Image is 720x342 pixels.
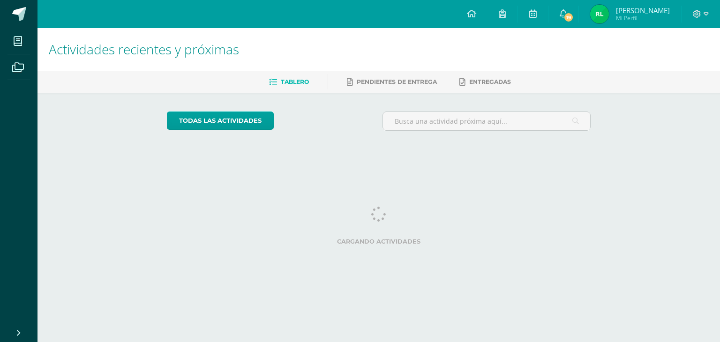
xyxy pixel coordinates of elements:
[347,74,437,89] a: Pendientes de entrega
[167,112,274,130] a: todas las Actividades
[590,5,609,23] img: a33bd257d89769a6f898484ed71ba3e4.png
[281,78,309,85] span: Tablero
[469,78,511,85] span: Entregadas
[563,12,574,22] span: 19
[49,40,239,58] span: Actividades recientes y próximas
[383,112,591,130] input: Busca una actividad próxima aquí...
[616,14,670,22] span: Mi Perfil
[357,78,437,85] span: Pendientes de entrega
[167,238,591,245] label: Cargando actividades
[459,74,511,89] a: Entregadas
[616,6,670,15] span: [PERSON_NAME]
[269,74,309,89] a: Tablero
